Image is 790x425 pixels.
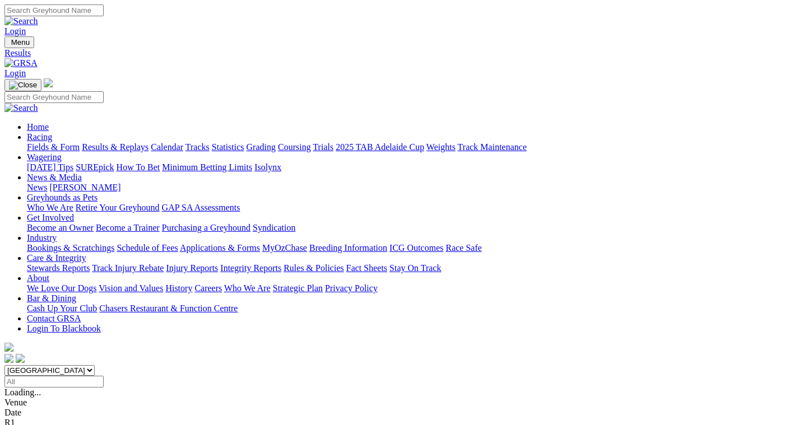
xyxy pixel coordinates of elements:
a: Results & Replays [82,142,148,152]
a: Careers [194,283,222,293]
a: Home [27,122,49,132]
a: Become an Owner [27,223,94,232]
a: [PERSON_NAME] [49,183,120,192]
a: Track Injury Rebate [92,263,164,273]
a: Cash Up Your Club [27,303,97,313]
a: Weights [426,142,456,152]
a: Track Maintenance [458,142,527,152]
a: History [165,283,192,293]
input: Search [4,4,104,16]
a: About [27,273,49,283]
a: Calendar [151,142,183,152]
a: Industry [27,233,57,242]
a: Trials [313,142,333,152]
a: Stewards Reports [27,263,90,273]
a: Chasers Restaurant & Function Centre [99,303,238,313]
a: Minimum Betting Limits [162,162,252,172]
a: News [27,183,47,192]
img: Close [9,81,37,90]
a: We Love Our Dogs [27,283,96,293]
img: facebook.svg [4,354,13,363]
a: Racing [27,132,52,142]
a: Purchasing a Greyhound [162,223,250,232]
div: Bar & Dining [27,303,786,314]
a: SUREpick [76,162,114,172]
a: Fields & Form [27,142,80,152]
a: Strategic Plan [273,283,323,293]
a: Isolynx [254,162,281,172]
a: Contact GRSA [27,314,81,323]
a: Who We Are [224,283,271,293]
a: Fact Sheets [346,263,387,273]
span: Menu [11,38,30,46]
a: Bookings & Scratchings [27,243,114,253]
a: Care & Integrity [27,253,86,263]
a: Breeding Information [309,243,387,253]
img: Search [4,103,38,113]
a: Stay On Track [389,263,441,273]
img: twitter.svg [16,354,25,363]
img: GRSA [4,58,38,68]
a: Bar & Dining [27,293,76,303]
a: Login [4,68,26,78]
img: logo-grsa-white.png [4,343,13,352]
a: Syndication [253,223,295,232]
span: Loading... [4,387,41,397]
a: Race Safe [445,243,481,253]
a: Statistics [212,142,244,152]
a: Get Involved [27,213,74,222]
a: Retire Your Greyhound [76,203,160,212]
a: 2025 TAB Adelaide Cup [336,142,424,152]
div: Greyhounds as Pets [27,203,786,213]
a: Login To Blackbook [27,324,101,333]
a: Login [4,26,26,36]
img: logo-grsa-white.png [44,78,53,87]
div: Care & Integrity [27,263,786,273]
div: About [27,283,786,293]
a: MyOzChase [262,243,307,253]
a: How To Bet [117,162,160,172]
a: [DATE] Tips [27,162,73,172]
div: Wagering [27,162,786,172]
a: Grading [247,142,276,152]
div: Get Involved [27,223,786,233]
a: Become a Trainer [96,223,160,232]
button: Toggle navigation [4,79,41,91]
div: Industry [27,243,786,253]
a: Coursing [278,142,311,152]
a: ICG Outcomes [389,243,443,253]
a: Tracks [185,142,210,152]
a: News & Media [27,172,82,182]
a: Wagering [27,152,62,162]
input: Search [4,91,104,103]
a: Who We Are [27,203,73,212]
div: Date [4,408,786,418]
button: Toggle navigation [4,36,34,48]
img: Search [4,16,38,26]
a: Results [4,48,786,58]
a: GAP SA Assessments [162,203,240,212]
div: Racing [27,142,786,152]
a: Vision and Values [99,283,163,293]
input: Select date [4,376,104,387]
a: Applications & Forms [180,243,260,253]
a: Schedule of Fees [117,243,178,253]
a: Privacy Policy [325,283,378,293]
a: Injury Reports [166,263,218,273]
div: Venue [4,398,786,408]
div: News & Media [27,183,786,193]
a: Greyhounds as Pets [27,193,97,202]
a: Integrity Reports [220,263,281,273]
a: Rules & Policies [284,263,344,273]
